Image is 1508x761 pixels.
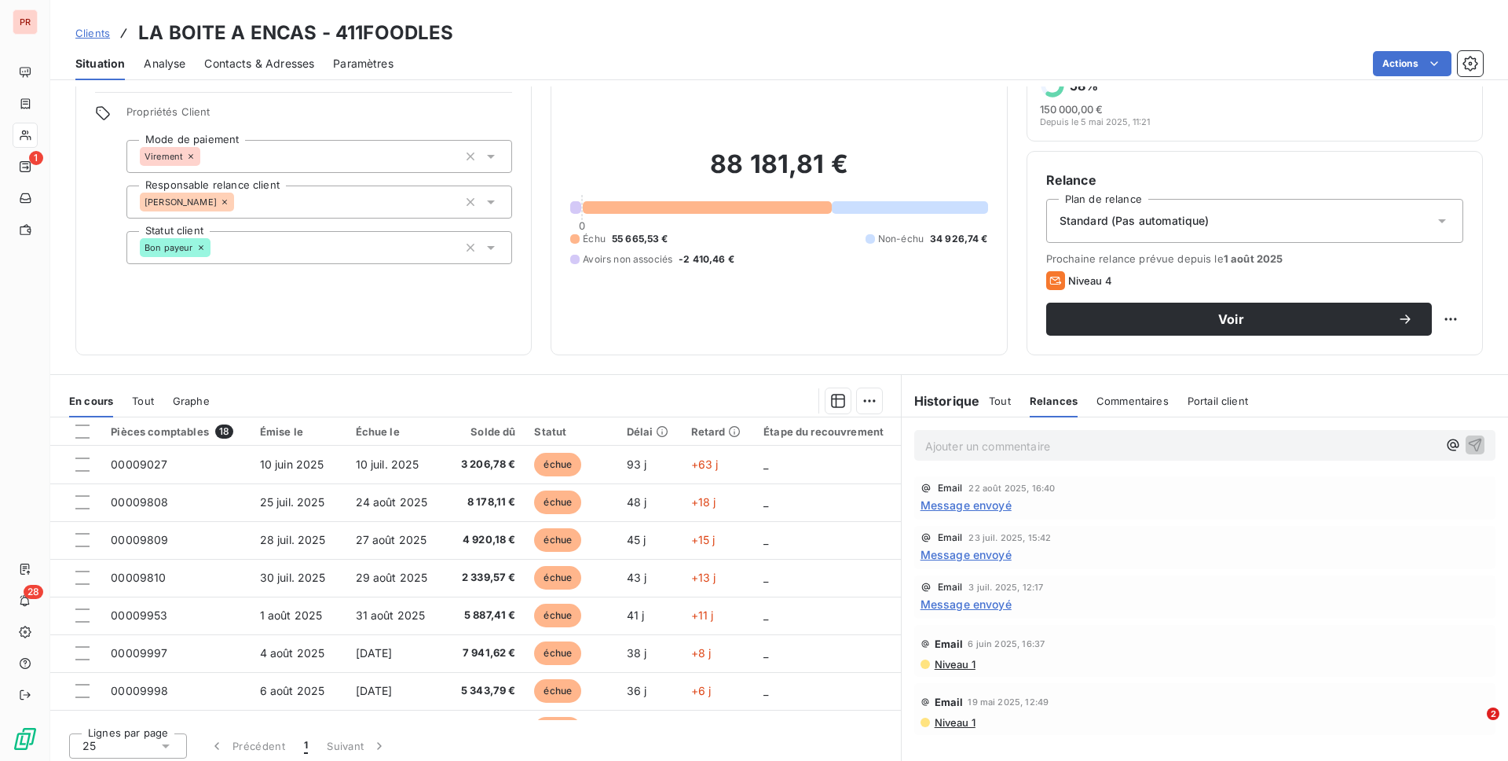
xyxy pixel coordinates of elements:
span: _ [763,571,768,584]
div: Délai [627,425,672,438]
span: échue [534,453,581,476]
span: 22 août 2025, 16:40 [968,483,1055,493]
span: 150 000,00 € [1040,103,1103,116]
span: En cours [69,395,113,407]
span: échue [534,679,581,703]
span: 00009997 [111,646,167,660]
span: 6 juin 2025, 16:37 [968,639,1045,649]
span: Niveau 4 [1068,274,1112,287]
span: Paramètres [333,56,393,72]
span: 18 [215,425,233,439]
span: Voir [1065,313,1397,325]
span: 43 j [627,571,647,584]
img: Logo LeanPay [13,726,38,752]
input: Ajouter une valeur [210,241,223,255]
span: échue [534,491,581,514]
span: Email [938,583,963,592]
span: 2 [1487,708,1499,720]
div: Statut [534,425,607,438]
span: 30 juil. 2025 [260,571,326,584]
span: +6 j [691,684,712,697]
button: Limite d’encours58%150 000,00 €Depuis le 5 mai 2025, 11:21 [1027,41,1483,142]
span: 45 j [627,533,646,546]
span: 5 343,79 € [451,683,515,699]
span: Portail client [1188,395,1248,407]
span: 36 j [627,684,647,697]
span: Avoirs non associés [583,252,672,267]
span: Tout [132,395,154,407]
span: +63 j [691,458,719,471]
span: 19 mai 2025, 12:49 [968,697,1049,707]
div: Solde dû [451,425,515,438]
span: Tout [989,395,1011,407]
span: échue [534,566,581,590]
span: +18 j [691,495,716,509]
span: échue [534,642,581,665]
span: Clients [75,27,110,39]
span: échue [534,604,581,627]
span: Relances [1030,395,1078,407]
span: Virement [145,152,183,161]
span: Standard (Pas automatique) [1060,213,1210,229]
span: échue [534,717,581,741]
span: Commentaires [1096,395,1169,407]
span: -2 410,46 € [679,252,734,267]
span: _ [763,458,768,471]
span: Situation [75,56,125,72]
span: 28 [24,585,43,599]
div: Émise le [260,425,337,438]
h3: LA BOITE A ENCAS - 411FOODLES [138,19,453,47]
span: 3 juil. 2025, 12:17 [968,583,1043,592]
span: _ [763,495,768,509]
span: +11 j [691,608,714,622]
span: _ [763,608,768,622]
span: 10 juin 2025 [260,458,324,471]
span: 1 [29,151,43,165]
div: PR [13,9,38,35]
span: 6 août 2025 [260,684,325,697]
span: échue [534,528,581,552]
span: 00009808 [111,495,168,509]
span: 38 j [627,646,647,660]
span: 8 178,11 € [451,494,515,510]
span: 1 août 2025 [1224,252,1283,265]
span: 4 920,18 € [451,532,515,548]
span: 34 926,74 € [930,232,988,246]
div: Pièces comptables [111,425,240,439]
span: Analyse [144,56,185,72]
span: 25 juil. 2025 [260,495,325,509]
button: Voir [1046,303,1432,336]
span: Message envoyé [921,497,1012,513]
span: 10 juil. 2025 [356,458,419,471]
span: 23 juil. 2025, 15:42 [968,533,1051,542]
span: +13 j [691,571,716,584]
span: 24 août 2025 [356,495,428,509]
span: 55 665,53 € [612,232,668,246]
span: _ [763,533,768,546]
span: 93 j [627,458,647,471]
span: 7 941,62 € [451,645,515,661]
span: 31 août 2025 [356,608,426,622]
span: 00009810 [111,571,166,584]
span: 00009953 [111,608,167,622]
div: Étape du recouvrement [763,425,891,438]
span: _ [763,646,768,660]
span: +8 j [691,646,712,660]
span: Niveau 1 [933,658,975,671]
span: 1 août 2025 [260,608,323,622]
div: Retard [691,425,745,438]
a: Clients [75,25,110,41]
span: 5 887,41 € [451,608,515,623]
span: [DATE] [356,646,393,660]
h6: Historique [902,392,980,410]
span: Graphe [173,395,210,407]
button: Actions [1373,51,1451,76]
span: Email [938,533,963,542]
span: +15 j [691,533,716,546]
span: 4 août 2025 [260,646,325,660]
span: 25 [82,738,96,754]
span: Message envoyé [921,546,1012,563]
span: Niveau 1 [933,716,975,729]
iframe: Intercom live chat [1455,708,1492,745]
span: Email [935,696,964,708]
